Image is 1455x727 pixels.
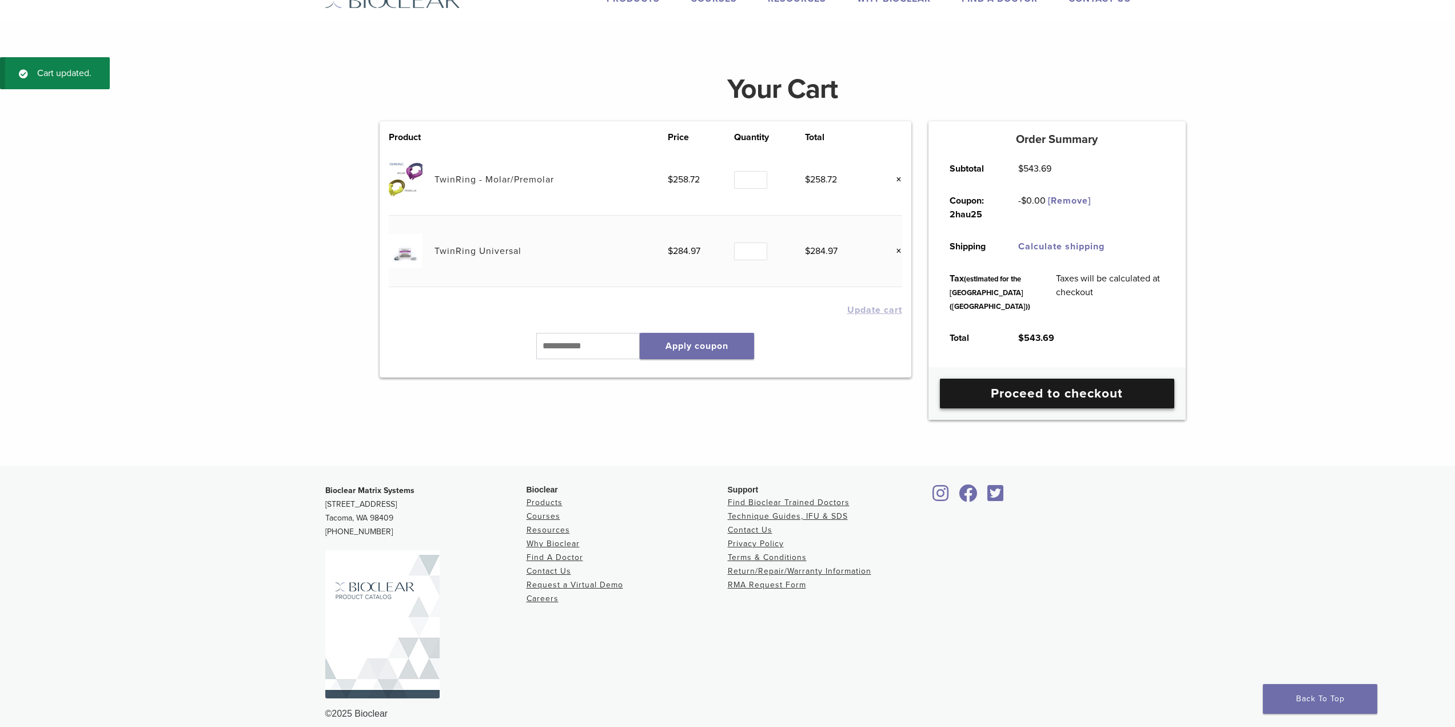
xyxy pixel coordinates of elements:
[734,130,805,144] th: Quantity
[940,379,1174,408] a: Proceed to checkout
[325,707,1130,721] div: ©2025 Bioclear
[805,245,838,257] bdi: 284.97
[937,185,1006,231] th: Coupon: 2hau25
[1043,263,1177,322] td: Taxes will be calculated at checkout
[728,498,850,507] a: Find Bioclear Trained Doctors
[955,491,982,503] a: Bioclear
[937,263,1043,322] th: Tax
[929,491,953,503] a: Bioclear
[728,511,848,521] a: Technique Guides, IFU & SDS
[1006,185,1104,231] td: -
[434,174,554,185] a: TwinRing - Molar/Premolar
[1018,241,1105,252] a: Calculate shipping
[1021,195,1026,206] span: $
[527,553,583,562] a: Find A Doctor
[389,234,422,268] img: TwinRing Universal
[937,153,1006,185] th: Subtotal
[937,231,1006,263] th: Shipping
[847,305,902,315] button: Update cart
[805,174,810,185] span: $
[805,245,810,257] span: $
[668,174,673,185] span: $
[325,550,440,698] img: Bioclear
[728,525,772,535] a: Contact Us
[527,580,623,590] a: Request a Virtual Demo
[527,525,570,535] a: Resources
[950,275,1030,311] small: (estimated for the [GEOGRAPHIC_DATA] ([GEOGRAPHIC_DATA]))
[668,245,673,257] span: $
[887,172,902,187] a: Remove this item
[668,245,700,257] bdi: 284.97
[371,76,1194,103] h1: Your Cart
[805,130,871,144] th: Total
[325,486,414,495] strong: Bioclear Matrix Systems
[728,580,806,590] a: RMA Request Form
[668,174,700,185] bdi: 258.72
[527,498,563,507] a: Products
[728,539,784,549] a: Privacy Policy
[527,485,558,494] span: Bioclear
[527,566,571,576] a: Contact Us
[389,162,422,196] img: TwinRing - Molar/Premolar
[887,244,902,259] a: Remove this item
[728,553,807,562] a: Terms & Conditions
[527,539,580,549] a: Why Bioclear
[1018,163,1023,174] span: $
[434,245,521,257] a: TwinRing Universal
[937,322,1006,354] th: Total
[728,485,759,494] span: Support
[805,174,837,185] bdi: 258.72
[928,133,1186,146] h5: Order Summary
[389,130,434,144] th: Product
[527,594,559,603] a: Careers
[1263,684,1377,714] a: Back To Top
[1048,195,1091,206] a: Remove 2hau25 coupon
[1018,332,1024,344] span: $
[984,491,1008,503] a: Bioclear
[325,484,527,539] p: [STREET_ADDRESS] Tacoma, WA 98409 [PHONE_NUMBER]
[1018,163,1051,174] bdi: 543.69
[1018,332,1054,344] bdi: 543.69
[728,566,871,576] a: Return/Repair/Warranty Information
[1021,195,1046,206] span: 0.00
[668,130,734,144] th: Price
[640,333,754,359] button: Apply coupon
[527,511,560,521] a: Courses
